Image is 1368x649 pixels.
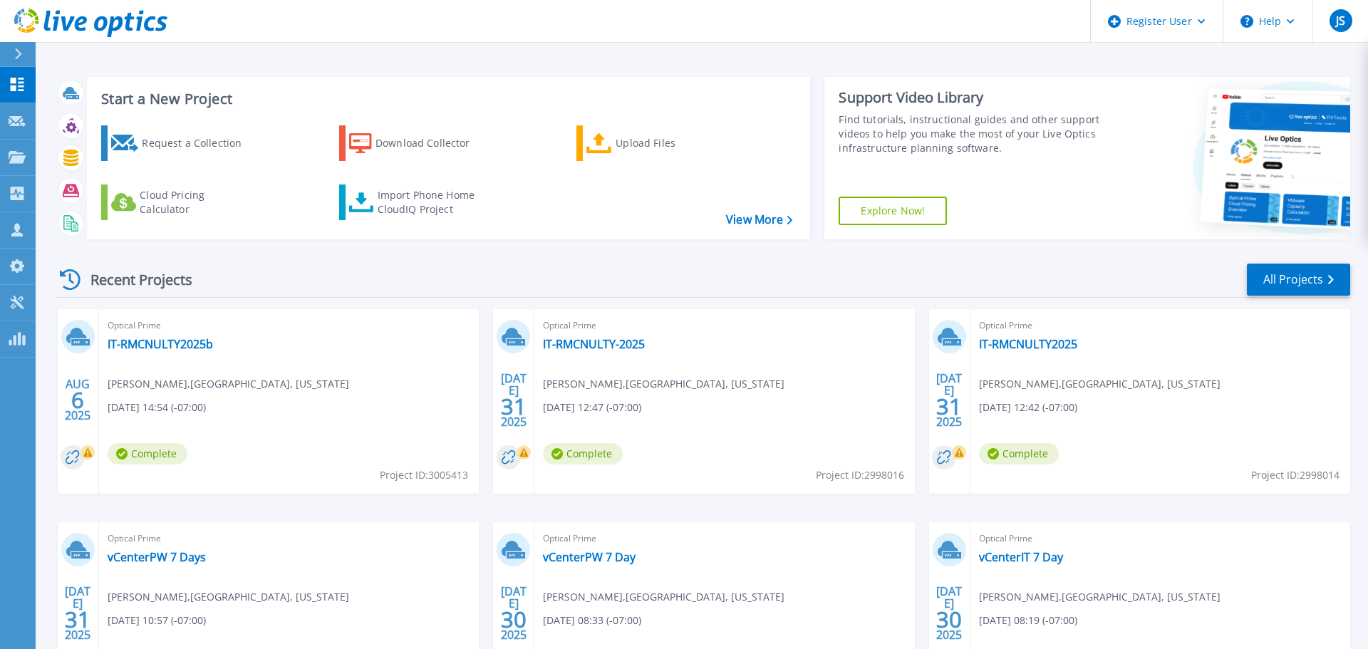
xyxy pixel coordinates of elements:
[101,91,792,107] h3: Start a New Project
[140,188,254,217] div: Cloud Pricing Calculator
[501,613,527,625] span: 30
[1251,467,1339,483] span: Project ID: 2998014
[936,400,962,412] span: 31
[726,213,792,227] a: View More
[108,589,349,605] span: [PERSON_NAME] , [GEOGRAPHIC_DATA], [US_STATE]
[543,550,636,564] a: vCenterPW 7 Day
[500,374,527,426] div: [DATE] 2025
[543,443,623,464] span: Complete
[55,262,212,297] div: Recent Projects
[979,550,1063,564] a: vCenterIT 7 Day
[101,125,260,161] a: Request a Collection
[979,376,1221,392] span: [PERSON_NAME] , [GEOGRAPHIC_DATA], [US_STATE]
[816,467,904,483] span: Project ID: 2998016
[979,589,1221,605] span: [PERSON_NAME] , [GEOGRAPHIC_DATA], [US_STATE]
[979,531,1342,546] span: Optical Prime
[501,400,527,412] span: 31
[64,587,91,639] div: [DATE] 2025
[101,185,260,220] a: Cloud Pricing Calculator
[71,394,84,406] span: 6
[979,443,1059,464] span: Complete
[1336,15,1345,26] span: JS
[64,374,91,426] div: AUG 2025
[543,613,641,628] span: [DATE] 08:33 (-07:00)
[543,337,645,351] a: IT-RMCNULTY-2025
[936,374,963,426] div: [DATE] 2025
[979,613,1077,628] span: [DATE] 08:19 (-07:00)
[936,587,963,639] div: [DATE] 2025
[500,587,527,639] div: [DATE] 2025
[936,613,962,625] span: 30
[380,467,468,483] span: Project ID: 3005413
[108,443,187,464] span: Complete
[979,337,1077,351] a: IT-RMCNULTY2025
[108,400,206,415] span: [DATE] 14:54 (-07:00)
[543,318,906,333] span: Optical Prime
[375,129,489,157] div: Download Collector
[543,400,641,415] span: [DATE] 12:47 (-07:00)
[1247,264,1350,296] a: All Projects
[108,376,349,392] span: [PERSON_NAME] , [GEOGRAPHIC_DATA], [US_STATE]
[979,318,1342,333] span: Optical Prime
[543,376,784,392] span: [PERSON_NAME] , [GEOGRAPHIC_DATA], [US_STATE]
[65,613,90,625] span: 31
[108,318,470,333] span: Optical Prime
[616,129,730,157] div: Upload Files
[839,113,1107,155] div: Find tutorials, instructional guides and other support videos to help you make the most of your L...
[339,125,498,161] a: Download Collector
[979,400,1077,415] span: [DATE] 12:42 (-07:00)
[108,613,206,628] span: [DATE] 10:57 (-07:00)
[108,531,470,546] span: Optical Prime
[378,188,489,217] div: Import Phone Home CloudIQ Project
[839,197,947,225] a: Explore Now!
[576,125,735,161] a: Upload Files
[543,589,784,605] span: [PERSON_NAME] , [GEOGRAPHIC_DATA], [US_STATE]
[839,88,1107,107] div: Support Video Library
[108,337,213,351] a: IT-RMCNULTY2025b
[142,129,256,157] div: Request a Collection
[543,531,906,546] span: Optical Prime
[108,550,206,564] a: vCenterPW 7 Days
